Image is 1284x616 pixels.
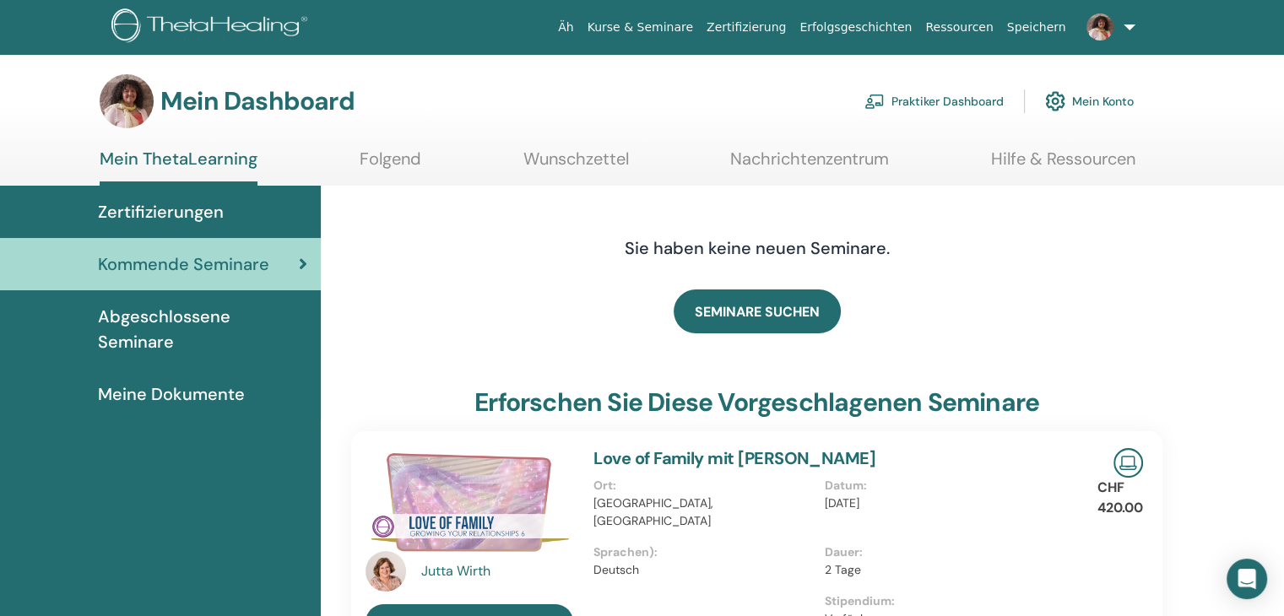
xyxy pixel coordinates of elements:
[98,253,269,275] font: Kommende Seminare
[864,83,1004,120] a: Praktiker Dashboard
[421,562,453,580] font: Jutta
[551,12,580,43] a: Äh
[891,593,895,608] font: :
[1000,12,1073,43] a: Speichern
[558,20,573,34] font: Äh
[1007,20,1066,34] font: Speichern
[98,305,230,353] font: Abgeschlossene Seminare
[799,20,912,34] font: Erfolgsgeschichten
[730,149,889,181] a: Nachrichtenzentrum
[100,148,257,170] font: Mein ThetaLearning
[859,544,863,559] font: :
[707,20,786,34] font: Zertifizierung
[825,495,859,511] font: [DATE]
[421,561,577,581] a: Jutta Wirth
[1113,448,1143,478] img: Live-Online-Seminar
[1097,478,1143,516] font: CHF 420.00
[825,544,859,559] font: Dauer
[825,593,891,608] font: Stipendium
[366,551,406,592] img: default.jpg
[593,447,875,469] a: Love of Family mit [PERSON_NAME]
[474,386,1039,419] font: Erforschen Sie diese vorgeschlagenen Seminare
[991,148,1135,170] font: Hilfe & Ressourcen
[613,478,616,493] font: :
[360,149,421,181] a: Folgend
[700,12,793,43] a: Zertifizierung
[793,12,918,43] a: Erfolgsgeschichten
[98,383,245,405] font: Meine Dokumente
[581,12,700,43] a: Kurse & Seminare
[100,74,154,128] img: default.jpg
[98,201,224,223] font: Zertifizierungen
[593,562,639,577] font: Deutsch
[593,478,613,493] font: Ort
[730,148,889,170] font: Nachrichtenzentrum
[1086,14,1113,41] img: default.jpg
[1045,87,1065,116] img: cog.svg
[1045,83,1134,120] a: Mein Konto
[523,148,629,170] font: Wunschzettel
[100,149,257,186] a: Mein ThetaLearning
[457,562,490,580] font: Wirth
[523,149,629,181] a: Wunschzettel
[588,20,693,34] font: Kurse & Seminare
[1227,559,1267,599] div: Öffnen Sie den Intercom Messenger
[366,448,573,556] img: Liebe zur Familie
[593,544,654,559] font: Sprachen)
[111,8,313,46] img: logo.png
[991,149,1135,181] a: Hilfe & Ressourcen
[864,94,885,109] img: chalkboard-teacher.svg
[695,303,820,321] font: SEMINARE SUCHEN
[925,20,993,34] font: Ressourcen
[360,148,421,170] font: Folgend
[825,478,864,493] font: Datum
[825,562,861,577] font: 2 Tage
[674,289,841,333] a: SEMINARE SUCHEN
[625,237,890,259] font: Sie haben keine neuen Seminare.
[160,84,355,117] font: Mein Dashboard
[864,478,867,493] font: :
[1072,95,1134,110] font: Mein Konto
[918,12,1000,43] a: Ressourcen
[593,495,713,528] font: [GEOGRAPHIC_DATA], [GEOGRAPHIC_DATA]
[654,544,658,559] font: :
[891,95,1004,110] font: Praktiker Dashboard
